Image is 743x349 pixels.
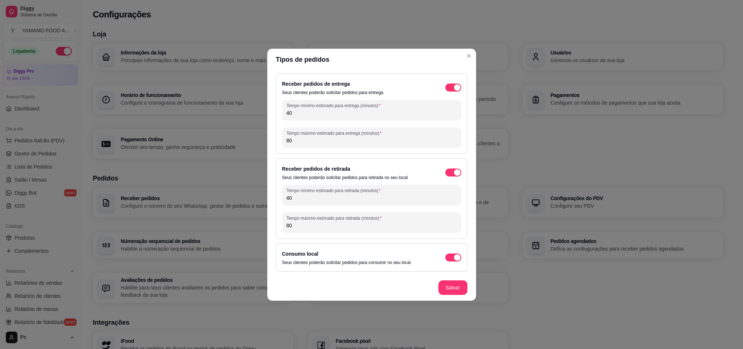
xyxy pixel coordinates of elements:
[286,194,457,202] input: Tempo mínimo estimado para retirada (minutos)
[282,166,350,172] label: Receber pedidos de retirada
[282,260,411,265] p: Seus clientes poderão solicitar pedidos para consumir no seu local
[282,90,384,96] p: Seus clientes poderão solicitar pedidos para entrega
[286,130,384,136] label: Tempo máximo estimado para entrega (minutos)
[286,109,457,117] input: Tempo mínimo estimado para entrega (minutos)
[286,137,457,144] input: Tempo máximo estimado para entrega (minutos)
[286,222,457,229] input: Tempo máximo estimado para retirada (minutos)
[282,251,318,257] label: Consumo local
[463,50,475,62] button: Close
[282,175,408,180] p: Seus clientes poderão solicitar pedidos para retirada no seu local
[286,102,383,109] label: Tempo mínimo estimado para entrega (minutos)
[438,280,467,295] button: Salvar
[267,49,476,70] header: Tipos de pedidos
[286,215,384,221] label: Tempo máximo estimado para retirada (minutos)
[282,81,350,87] label: Receber pedidos de entrega
[286,187,383,194] label: Tempo mínimo estimado para retirada (minutos)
